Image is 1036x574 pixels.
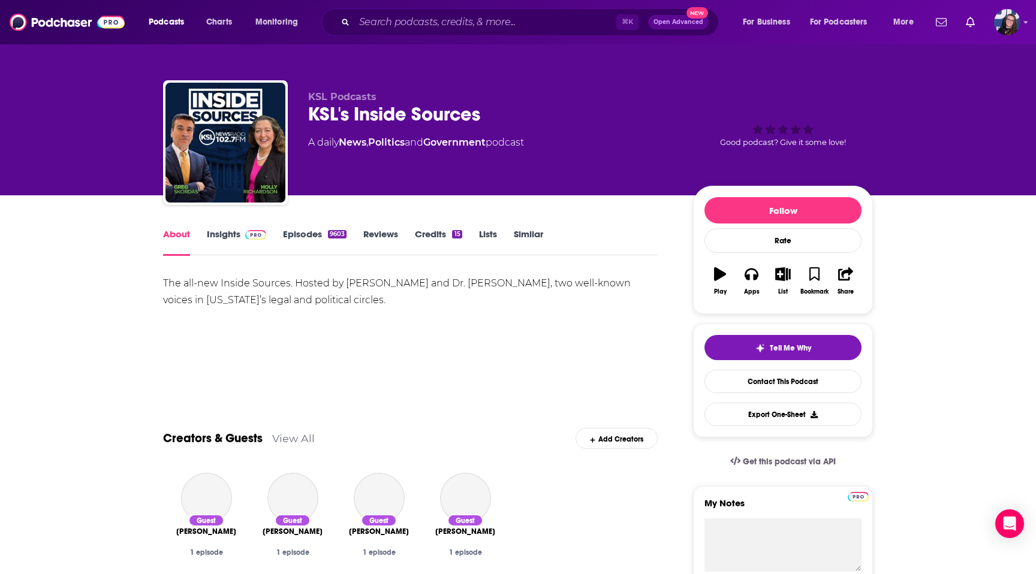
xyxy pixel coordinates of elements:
[361,514,397,527] div: Guest
[447,514,483,527] div: Guest
[514,228,543,256] a: Similar
[283,228,347,256] a: Episodes9603
[720,138,846,147] span: Good podcast? Give it some love!
[931,12,951,32] a: Show notifications dropdown
[704,259,736,303] button: Play
[149,14,184,31] span: Podcasts
[245,230,266,240] img: Podchaser Pro
[405,137,423,148] span: and
[363,228,398,256] a: Reviews
[714,288,727,295] div: Play
[704,335,862,360] button: tell me why sparkleTell Me Why
[188,514,224,527] div: Guest
[163,431,263,446] a: Creators & Guests
[961,12,980,32] a: Show notifications dropdown
[259,548,326,557] div: 1 episode
[255,14,298,31] span: Monitoring
[693,91,873,165] div: Good podcast? Give it some love!
[173,548,240,557] div: 1 episode
[994,9,1020,35] img: User Profile
[308,91,377,102] span: KSL Podcasts
[810,14,868,31] span: For Podcasters
[744,288,760,295] div: Apps
[333,8,730,36] div: Search podcasts, credits, & more...
[140,13,200,32] button: open menu
[743,14,790,31] span: For Business
[354,13,616,32] input: Search podcasts, credits, & more...
[207,228,266,256] a: InsightsPodchaser Pro
[181,473,232,524] a: Meir Soloveichik
[308,135,524,150] div: A daily podcast
[165,83,285,203] img: KSL's Inside Sources
[770,343,811,353] span: Tell Me Why
[653,19,703,25] span: Open Advanced
[10,11,125,34] img: Podchaser - Follow, Share and Rate Podcasts
[452,230,462,238] div: 15
[755,343,765,353] img: tell me why sparkle
[435,527,495,536] a: Averi Harper
[368,137,405,148] a: Politics
[830,259,862,303] button: Share
[435,527,495,536] span: [PERSON_NAME]
[247,13,314,32] button: open menu
[366,137,368,148] span: ,
[734,13,805,32] button: open menu
[802,13,885,32] button: open menu
[354,473,405,524] a: George Will
[686,7,708,19] span: New
[349,527,409,536] span: [PERSON_NAME]
[163,228,190,256] a: About
[479,228,497,256] a: Lists
[995,509,1024,538] div: Open Intercom Messenger
[616,14,639,30] span: ⌘ K
[576,428,658,449] div: Add Creators
[345,548,412,557] div: 1 episode
[704,403,862,426] button: Export One-Sheet
[893,14,914,31] span: More
[198,13,239,32] a: Charts
[704,497,862,518] label: My Notes
[423,137,486,148] a: Government
[994,9,1020,35] button: Show profile menu
[736,259,767,303] button: Apps
[704,228,862,253] div: Rate
[704,370,862,393] a: Contact This Podcast
[885,13,929,32] button: open menu
[838,288,854,295] div: Share
[848,492,869,502] img: Podchaser Pro
[272,432,315,445] a: View All
[176,527,236,536] span: [PERSON_NAME]
[263,527,323,536] a: Elaina Plott Calabro
[721,447,845,476] a: Get this podcast via API
[176,527,236,536] a: Meir Soloveichik
[799,259,830,303] button: Bookmark
[994,9,1020,35] span: Logged in as CallieDaruk
[743,457,836,467] span: Get this podcast via API
[263,527,323,536] span: [PERSON_NAME]
[275,514,311,527] div: Guest
[648,15,709,29] button: Open AdvancedNew
[163,275,658,309] div: The all-new Inside Sources. Hosted by [PERSON_NAME] and Dr. [PERSON_NAME], two well-known voices ...
[415,228,462,256] a: Credits15
[848,490,869,502] a: Pro website
[767,259,799,303] button: List
[704,197,862,223] button: Follow
[328,230,347,238] div: 9603
[267,473,318,524] a: Elaina Plott Calabro
[206,14,232,31] span: Charts
[339,137,366,148] a: News
[800,288,829,295] div: Bookmark
[349,527,409,536] a: George Will
[778,288,788,295] div: List
[432,548,499,557] div: 1 episode
[440,473,491,524] a: Averi Harper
